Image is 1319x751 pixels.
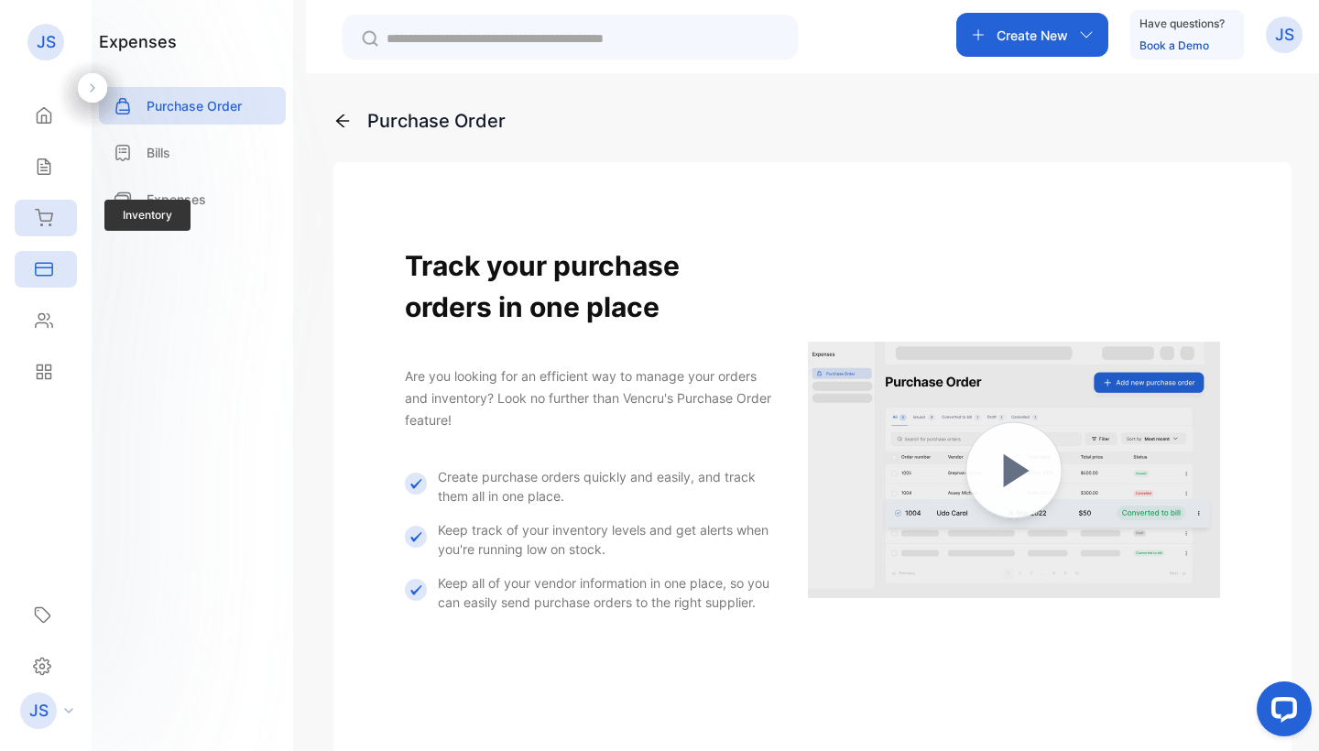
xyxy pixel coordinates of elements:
[99,87,286,125] a: Purchase Order
[438,467,771,506] p: Create purchase orders quickly and easily, and track them all in one place.
[1139,38,1209,52] a: Book a Demo
[1266,13,1303,57] button: JS
[367,107,506,135] div: Purchase Order
[808,264,1220,676] img: purchase order gating
[1139,15,1225,33] p: Have questions?
[104,200,191,231] span: Inventory
[29,699,49,723] p: JS
[405,368,771,428] span: Are you looking for an efficient way to manage your orders and inventory? Look no further than Ve...
[405,245,771,328] h1: Track your purchase orders in one place
[147,96,242,115] p: Purchase Order
[99,134,286,171] a: Bills
[147,190,206,209] p: Expenses
[405,473,427,495] img: Icon
[99,180,286,218] a: Expenses
[405,526,427,548] img: Icon
[147,143,170,162] p: Bills
[37,30,56,54] p: JS
[438,573,771,612] p: Keep all of your vendor information in one place, so you can easily send purchase orders to the r...
[1242,674,1319,751] iframe: LiveChat chat widget
[405,579,427,601] img: Icon
[808,264,1220,681] a: purchase order gating
[1275,23,1294,47] p: JS
[99,29,177,54] h1: expenses
[997,26,1068,45] p: Create New
[438,520,771,559] p: Keep track of your inventory levels and get alerts when you're running low on stock.
[956,13,1108,57] button: Create New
